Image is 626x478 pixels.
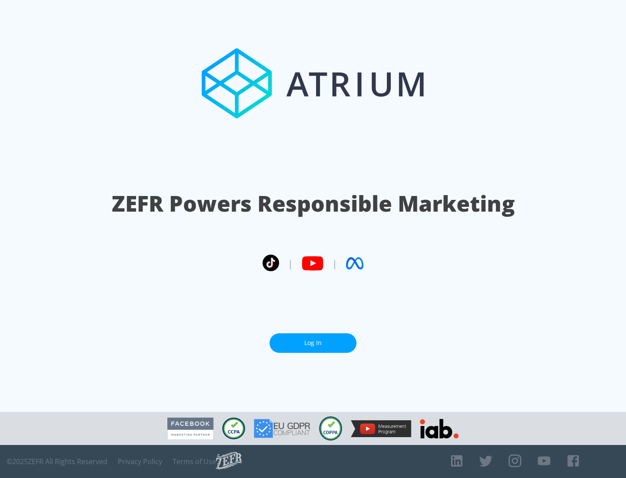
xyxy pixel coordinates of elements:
h1: ZEFR Powers Responsible Marketing [112,189,515,219]
img: GDPR Compliant [254,419,310,438]
img: COPPA Compliant [319,416,342,441]
span: © 2025 ZEFR All Rights Reserved [7,457,107,466]
img: CCPA Compliant [222,418,245,439]
img: YouTube Measurement Program [351,420,411,437]
img: Facebook Marketing Partner [167,418,213,440]
a: Log In [270,333,356,353]
a: Privacy Policy [118,457,162,466]
a: Terms of Use [173,457,216,466]
span: | [288,257,293,270]
img: IAB [420,419,459,438]
span: | [332,257,337,270]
